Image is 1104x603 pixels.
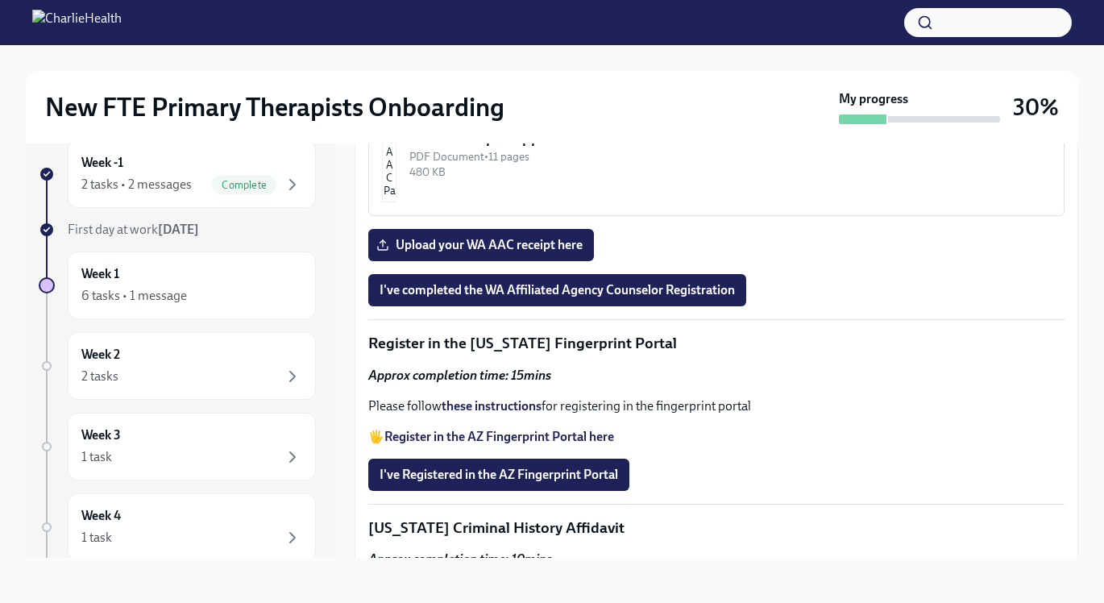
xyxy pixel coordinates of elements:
a: Week 16 tasks • 1 message [39,252,316,319]
div: 1 task [81,529,112,547]
h3: 30% [1013,93,1059,122]
img: WA AAC Paper Application [382,106,396,202]
span: I've Registered in the AZ Fingerprint Portal [380,467,618,483]
a: Week 31 task [39,413,316,480]
strong: [DATE] [158,222,199,237]
div: PDF Document • 11 pages [409,149,1051,164]
a: Week 22 tasks [39,332,316,400]
strong: Approx completion time: 15mins [368,368,551,383]
button: WA AAC Paper ApplicationPDF Document•11 pages480 KB [368,92,1065,216]
a: these instructions [442,398,542,414]
h2: New FTE Primary Therapists Onboarding [45,91,504,123]
p: Please follow for registering in the fingerprint portal [368,397,1065,415]
strong: My progress [839,90,908,108]
p: Register in the [US_STATE] Fingerprint Portal [368,333,1065,354]
a: Week -12 tasks • 2 messagesComplete [39,140,316,208]
label: Upload your WA AAC receipt here [368,229,594,261]
a: First day at work[DATE] [39,221,316,239]
span: First day at work [68,222,199,237]
h6: Week 3 [81,426,121,444]
h6: Week -1 [81,154,123,172]
h6: Week 1 [81,265,119,283]
button: I've completed the WA Affiliated Agency Counselor Registration [368,274,746,306]
button: I've Registered in the AZ Fingerprint Portal [368,459,629,491]
img: CharlieHealth [32,10,122,35]
span: Complete [212,179,276,191]
div: 2 tasks • 2 messages [81,176,192,193]
p: 🖐️ [368,428,1065,446]
p: [US_STATE] Criminal History Affidavit [368,518,1065,539]
div: 1 task [81,448,112,466]
div: 6 tasks • 1 message [81,287,187,305]
span: I've completed the WA Affiliated Agency Counselor Registration [380,282,735,298]
a: Week 41 task [39,493,316,561]
h6: Week 2 [81,346,120,364]
h6: Week 4 [81,507,121,525]
div: 480 KB [409,164,1051,180]
span: Upload your WA AAC receipt here [380,237,583,253]
a: Register in the AZ Fingerprint Portal here [384,429,614,444]
strong: Approx completion time: 10mins [368,551,552,567]
div: 2 tasks [81,368,118,385]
